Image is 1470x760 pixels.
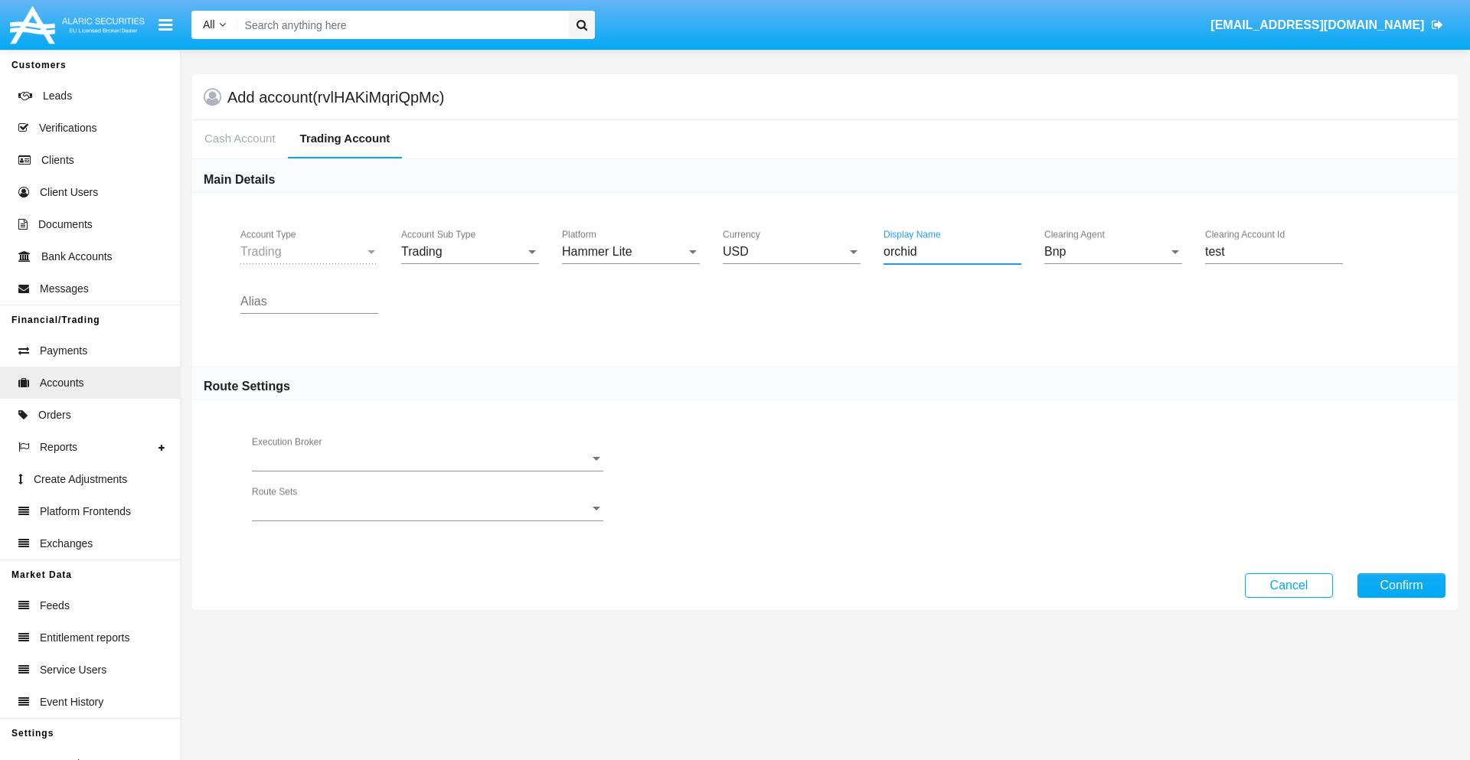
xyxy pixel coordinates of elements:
[39,120,96,136] span: Verifications
[40,504,131,520] span: Platform Frontends
[41,249,113,265] span: Bank Accounts
[40,536,93,552] span: Exchanges
[1245,573,1333,598] button: Cancel
[40,281,89,297] span: Messages
[40,598,70,614] span: Feeds
[203,18,215,31] span: All
[191,17,237,33] a: All
[43,88,72,104] span: Leads
[252,502,590,516] span: Route Sets
[723,245,749,258] span: USD
[204,378,290,395] h6: Route Settings
[1210,18,1424,31] span: [EMAIL_ADDRESS][DOMAIN_NAME]
[40,375,84,391] span: Accounts
[40,439,77,455] span: Reports
[1044,245,1066,258] span: Bnp
[562,245,632,258] span: Hammer Lite
[40,694,103,710] span: Event History
[38,407,71,423] span: Orders
[40,630,130,646] span: Entitlement reports
[34,471,127,488] span: Create Adjustments
[240,245,282,258] span: Trading
[1204,4,1451,47] a: [EMAIL_ADDRESS][DOMAIN_NAME]
[401,245,443,258] span: Trading
[1357,573,1445,598] button: Confirm
[237,11,563,39] input: Search
[252,452,590,466] span: Execution Broker
[227,91,444,103] h5: Add account (rvlHAKiMqriQpMc)
[40,343,87,359] span: Payments
[41,152,74,168] span: Clients
[40,184,98,201] span: Client Users
[38,217,93,233] span: Documents
[8,2,147,47] img: Logo image
[204,171,275,188] h6: Main Details
[40,662,106,678] span: Service Users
